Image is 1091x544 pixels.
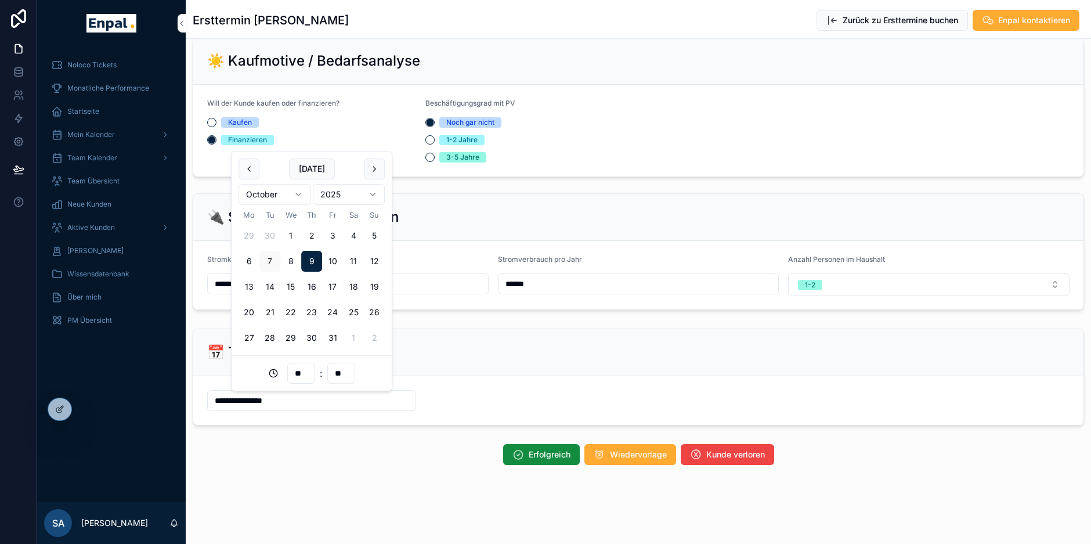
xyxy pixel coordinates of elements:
[207,52,420,70] h2: ☀️ Kaufmotive / Bedarfsanalyse
[788,273,1070,296] button: Select Button
[343,225,364,246] button: Saturday, 4 October 2025
[239,225,259,246] button: Monday, 29 September 2025
[503,444,580,465] button: Erfolgreich
[228,117,252,128] div: Kaufen
[44,287,179,308] a: Über mich
[259,225,280,246] button: Tuesday, 30 September 2025
[67,223,115,232] span: Aktive Kunden
[207,255,279,264] span: Stromkosten pro Jahr
[67,269,129,279] span: Wissensdatenbank
[805,280,815,290] div: 1-2
[301,210,322,221] th: Thursday
[259,327,280,348] button: Tuesday, 28 October 2025
[322,327,343,348] button: Friday, 31 October 2025
[364,251,385,272] button: Sunday, 12 October 2025
[529,449,570,460] span: Erfolgreich
[44,55,179,75] a: Noloco Tickets
[425,99,515,107] span: Beschäftigungsgrad mit PV
[239,363,385,384] div: :
[44,194,179,215] a: Neue Kunden
[817,10,968,31] button: Zurück zu Ersttermine buchen
[301,302,322,323] button: Thursday, 23 October 2025
[301,276,322,297] button: Thursday, 16 October 2025
[364,210,385,221] th: Sunday
[67,176,120,186] span: Team Übersicht
[364,327,385,348] button: Sunday, 2 November 2025
[289,158,335,179] button: [DATE]
[44,310,179,331] a: PM Übersicht
[322,276,343,297] button: Friday, 17 October 2025
[193,12,349,28] h1: Ersttermin [PERSON_NAME]
[446,152,479,163] div: 3-5 Jahre
[301,225,322,246] button: Thursday, 2 October 2025
[239,276,259,297] button: Monday, 13 October 2025
[681,444,774,465] button: Kunde verloren
[67,60,117,70] span: Noloco Tickets
[239,302,259,323] button: Monday, 20 October 2025
[973,10,1079,31] button: Enpal kontaktieren
[44,124,179,145] a: Mein Kalender
[44,101,179,122] a: Startseite
[44,240,179,261] a: [PERSON_NAME]
[280,276,301,297] button: Wednesday, 15 October 2025
[446,117,494,128] div: Noch gar nicht
[301,327,322,348] button: Thursday, 30 October 2025
[706,449,765,460] span: Kunde verloren
[259,302,280,323] button: Tuesday, 21 October 2025
[239,210,385,348] table: October 2025
[67,130,115,139] span: Mein Kalender
[322,302,343,323] button: Friday, 24 October 2025
[322,225,343,246] button: Friday, 3 October 2025
[44,171,179,192] a: Team Übersicht
[67,153,117,163] span: Team Kalender
[207,99,339,107] span: Will der Kunde kaufen oder finanzieren?
[67,293,102,302] span: Über mich
[343,327,364,348] button: Saturday, 1 November 2025
[498,255,582,264] span: Stromverbrauch pro Jahr
[239,327,259,348] button: Monday, 27 October 2025
[280,210,301,221] th: Wednesday
[239,210,259,221] th: Monday
[322,210,343,221] th: Friday
[44,147,179,168] a: Team Kalender
[44,217,179,238] a: Aktive Kunden
[364,276,385,297] button: Sunday, 19 October 2025
[364,225,385,246] button: Sunday, 5 October 2025
[343,210,364,221] th: Saturday
[788,255,885,264] span: Anzahl Personen im Haushalt
[584,444,676,465] button: Wiedervorlage
[228,135,267,145] div: Finanzieren
[322,251,343,272] button: Friday, 10 October 2025
[280,327,301,348] button: Wednesday, 29 October 2025
[843,15,958,26] span: Zurück zu Ersttermine buchen
[259,251,280,272] button: Today, Tuesday, 7 October 2025
[67,84,149,93] span: Monatliche Performance
[280,251,301,272] button: Wednesday, 8 October 2025
[207,343,338,362] h2: 📅 Termin festlegen
[239,251,259,272] button: Monday, 6 October 2025
[280,225,301,246] button: Wednesday, 1 October 2025
[67,246,124,255] span: [PERSON_NAME]
[44,264,179,284] a: Wissensdatenbank
[67,316,112,325] span: PM Übersicht
[67,200,111,209] span: Neue Kunden
[301,251,322,272] button: Thursday, 9 October 2025, selected
[364,302,385,323] button: Sunday, 26 October 2025
[343,276,364,297] button: Saturday, 18 October 2025
[44,78,179,99] a: Monatliche Performance
[446,135,478,145] div: 1-2 Jahre
[52,516,64,530] span: SA
[259,210,280,221] th: Tuesday
[610,449,667,460] span: Wiedervorlage
[998,15,1070,26] span: Enpal kontaktieren
[67,107,99,116] span: Startseite
[343,302,364,323] button: Saturday, 25 October 2025
[81,517,148,529] p: [PERSON_NAME]
[280,302,301,323] button: Wednesday, 22 October 2025
[259,276,280,297] button: Tuesday, 14 October 2025
[343,251,364,272] button: Saturday, 11 October 2025
[37,46,186,346] div: scrollable content
[86,14,136,33] img: App logo
[207,208,399,226] h2: 🔌 Stromverbrauch & Kosten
